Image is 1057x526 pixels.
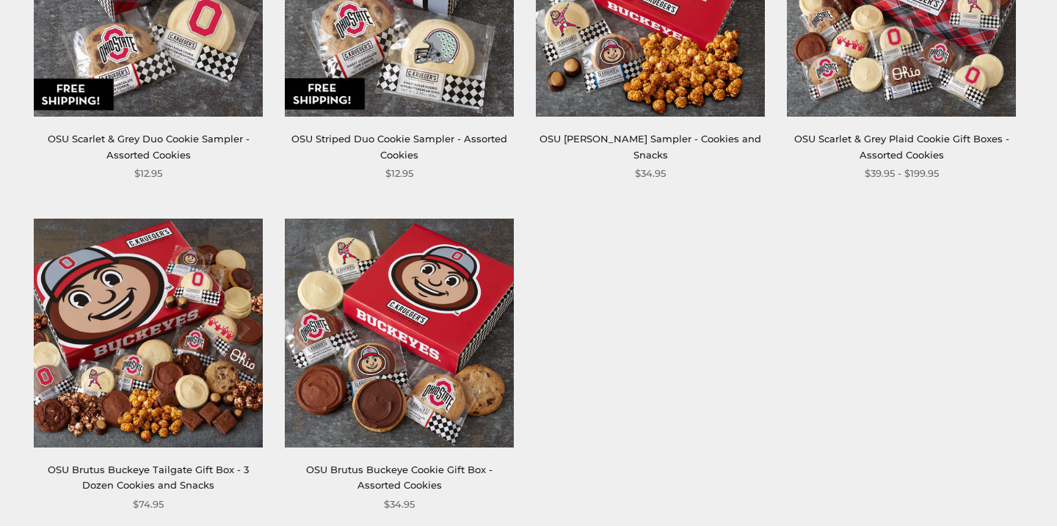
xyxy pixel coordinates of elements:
a: OSU Brutus Buckeye Cookie Gift Box - Assorted Cookies [306,464,493,491]
a: OSU Scarlet & Grey Duo Cookie Sampler - Assorted Cookies [48,133,250,160]
img: OSU Brutus Buckeye Tailgate Gift Box - 3 Dozen Cookies and Snacks [34,219,263,448]
span: $74.95 [133,497,164,512]
span: $34.95 [635,166,666,181]
span: $12.95 [385,166,413,181]
a: OSU [PERSON_NAME] Sampler - Cookies and Snacks [540,133,761,160]
span: $34.95 [384,497,415,512]
span: $39.95 - $199.95 [865,166,939,181]
span: $12.95 [134,166,162,181]
img: OSU Brutus Buckeye Cookie Gift Box - Assorted Cookies [285,219,514,448]
a: OSU Brutus Buckeye Tailgate Gift Box - 3 Dozen Cookies and Snacks [48,464,249,491]
a: OSU Scarlet & Grey Plaid Cookie Gift Boxes - Assorted Cookies [794,133,1009,160]
a: OSU Striped Duo Cookie Sampler - Assorted Cookies [291,133,507,160]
